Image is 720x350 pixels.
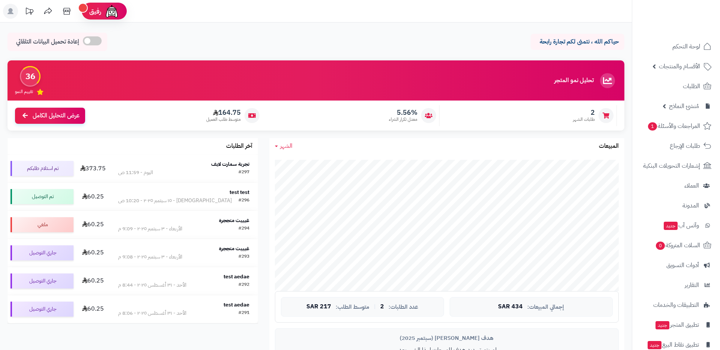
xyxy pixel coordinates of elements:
span: 5.56% [389,108,417,117]
h3: تحليل نمو المتجر [554,77,594,84]
a: التطبيقات والخدمات [637,296,715,314]
div: ملغي [10,217,73,232]
div: [DEMOGRAPHIC_DATA] - ١٥ سبتمبر ٢٠٢٥ - 10:20 ص [118,197,232,204]
a: وآتس آبجديد [637,216,715,234]
a: لوحة التحكم [637,38,715,56]
span: طلبات الشهر [573,116,595,123]
div: #291 [238,309,249,317]
span: وآتس آب [663,220,699,231]
span: المراجعات والأسئلة [647,121,700,131]
td: 60.25 [76,239,109,267]
td: 60.25 [76,267,109,295]
td: 60.25 [76,211,109,239]
a: تطبيق المتجرجديد [637,316,715,334]
span: إجمالي المبيعات: [527,304,564,310]
span: رفيق [89,7,101,16]
span: 164.75 [206,108,241,117]
span: عدد الطلبات: [388,304,418,310]
a: الطلبات [637,77,715,95]
span: السلات المتروكة [655,240,700,251]
span: 434 SAR [498,303,523,310]
div: تم التوصيل [10,189,73,204]
span: 2 [380,303,384,310]
td: 60.25 [76,183,109,210]
a: عرض التحليل الكامل [15,108,85,124]
strong: test aedae [223,301,249,309]
div: جاري التوصيل [10,302,73,317]
span: معدل تكرار الشراء [389,116,417,123]
div: الأربعاء - ٣ سبتمبر ٢٠٢٥ - 9:09 م [118,225,182,233]
div: اليوم - 11:59 ص [118,169,153,176]
div: هدف [PERSON_NAME] (سبتمبر 2025) [281,334,613,342]
span: الشهر [280,141,292,150]
span: إعادة تحميل البيانات التلقائي [16,38,79,46]
p: حياكم الله ، نتمنى لكم تجارة رابحة [536,38,619,46]
span: جديد [664,222,678,230]
span: المدونة [682,200,699,211]
span: مُنشئ النماذج [669,101,699,111]
a: العملاء [637,177,715,195]
span: 1 [648,122,657,131]
a: أدوات التسويق [637,256,715,274]
a: طلبات الإرجاع [637,137,715,155]
span: جديد [648,341,661,349]
div: جاري التوصيل [10,245,73,260]
div: الأحد - ٣١ أغسطس ٢٠٢٥ - 8:06 م [118,309,186,317]
span: تطبيق نقاط البيع [647,339,699,350]
a: المدونة [637,197,715,215]
h3: آخر الطلبات [226,143,252,150]
div: #294 [238,225,249,233]
a: تحديثات المنصة [20,4,39,21]
div: الأحد - ٣١ أغسطس ٢٠٢٥ - 8:44 م [118,281,186,289]
span: أدوات التسويق [666,260,699,270]
td: 60.25 [76,295,109,323]
a: الشهر [275,142,292,150]
span: متوسط الطلب: [336,304,369,310]
span: الطلبات [683,81,700,92]
div: جاري التوصيل [10,273,73,288]
span: تقييم النمو [15,89,33,95]
span: التطبيقات والخدمات [653,300,699,310]
span: 2 [573,108,595,117]
span: طلبات الإرجاع [670,141,700,151]
span: الأقسام والمنتجات [659,61,700,72]
strong: غيييث متججرة [219,216,249,224]
span: متوسط طلب العميل [206,116,241,123]
h3: المبيعات [599,143,619,150]
span: تطبيق المتجر [655,320,699,330]
span: العملاء [684,180,699,191]
div: #297 [238,169,249,176]
a: إشعارات التحويلات البنكية [637,157,715,175]
div: #292 [238,281,249,289]
td: 373.75 [76,155,109,182]
strong: test test [229,188,249,196]
span: لوحة التحكم [672,41,700,52]
span: إشعارات التحويلات البنكية [643,161,700,171]
div: الأربعاء - ٣ سبتمبر ٢٠٢٥ - 9:08 م [118,253,182,261]
strong: غيييث متججرة [219,245,249,252]
span: 0 [656,242,665,250]
span: التقارير [685,280,699,290]
span: | [374,304,376,309]
strong: تجربة سمارت لايف [211,160,249,168]
span: عرض التحليل الكامل [33,111,79,120]
strong: test aedae [223,273,249,281]
span: جديد [655,321,669,329]
a: التقارير [637,276,715,294]
img: ai-face.png [104,4,119,19]
div: تم استلام طلبكم [10,161,73,176]
img: logo-2.png [669,16,713,32]
div: #293 [238,253,249,261]
span: 217 SAR [306,303,331,310]
div: #296 [238,197,249,204]
a: السلات المتروكة0 [637,236,715,254]
a: المراجعات والأسئلة1 [637,117,715,135]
